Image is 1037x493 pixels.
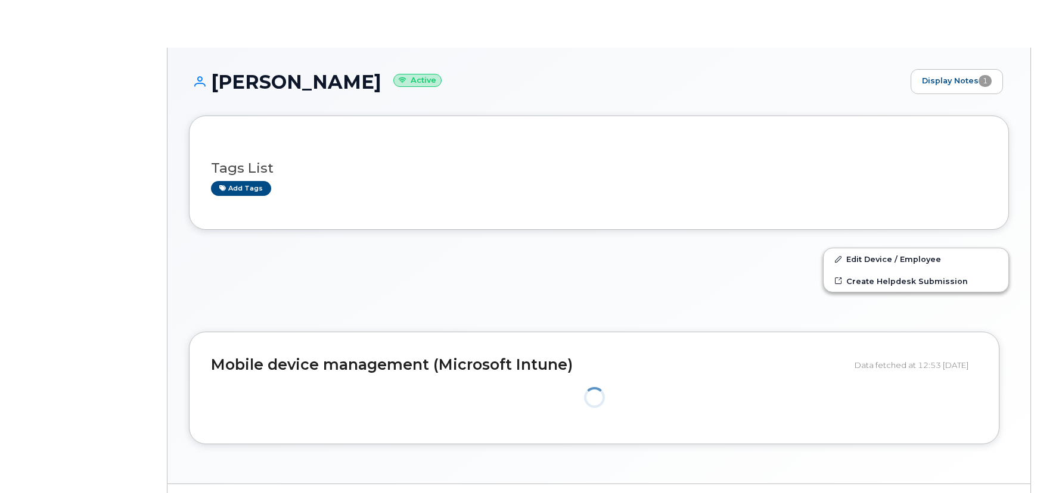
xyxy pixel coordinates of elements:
[824,270,1008,292] a: Create Helpdesk Submission
[855,354,977,376] div: Data fetched at 12:53 [DATE]
[211,181,271,196] a: Add tags
[211,357,846,373] h2: Mobile device management (Microsoft Intune)
[824,248,1008,270] a: Edit Device / Employee
[911,69,1003,94] a: Display Notes1
[393,74,442,88] small: Active
[189,71,905,92] h1: [PERSON_NAME]
[979,75,992,87] span: 1
[211,161,987,176] h3: Tags List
